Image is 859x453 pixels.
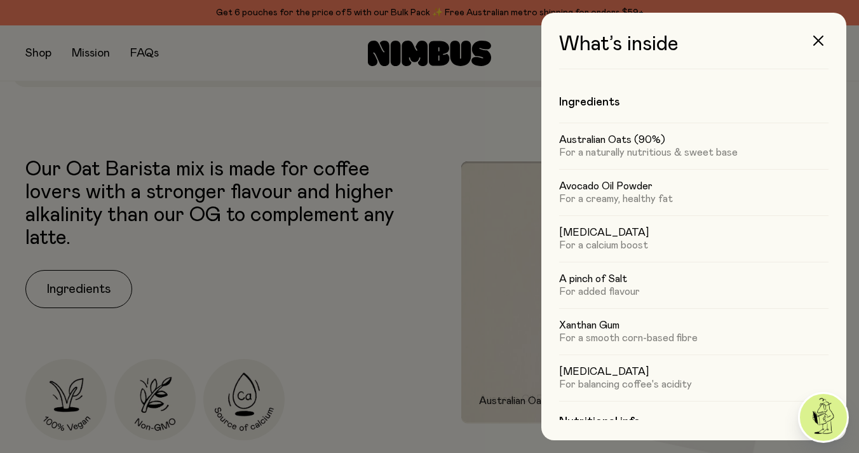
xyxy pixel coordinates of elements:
[559,332,829,344] p: For a smooth corn-based fibre
[559,133,829,146] h5: Australian Oats (90%)
[559,378,829,391] p: For balancing coffee's acidity
[559,33,829,69] h3: What’s inside
[559,319,829,332] h5: Xanthan Gum
[559,273,829,285] h5: A pinch of Salt
[559,180,829,193] h5: Avocado Oil Powder
[559,146,829,159] p: For a naturally nutritious & sweet base
[559,365,829,378] h5: [MEDICAL_DATA]
[559,95,829,110] h4: Ingredients
[800,394,847,441] img: agent
[559,414,829,429] h4: Nutritional info
[559,285,829,298] p: For added flavour
[559,193,829,205] p: For a creamy, healthy fat
[559,239,829,252] p: For a calcium boost
[559,226,829,239] h5: [MEDICAL_DATA]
